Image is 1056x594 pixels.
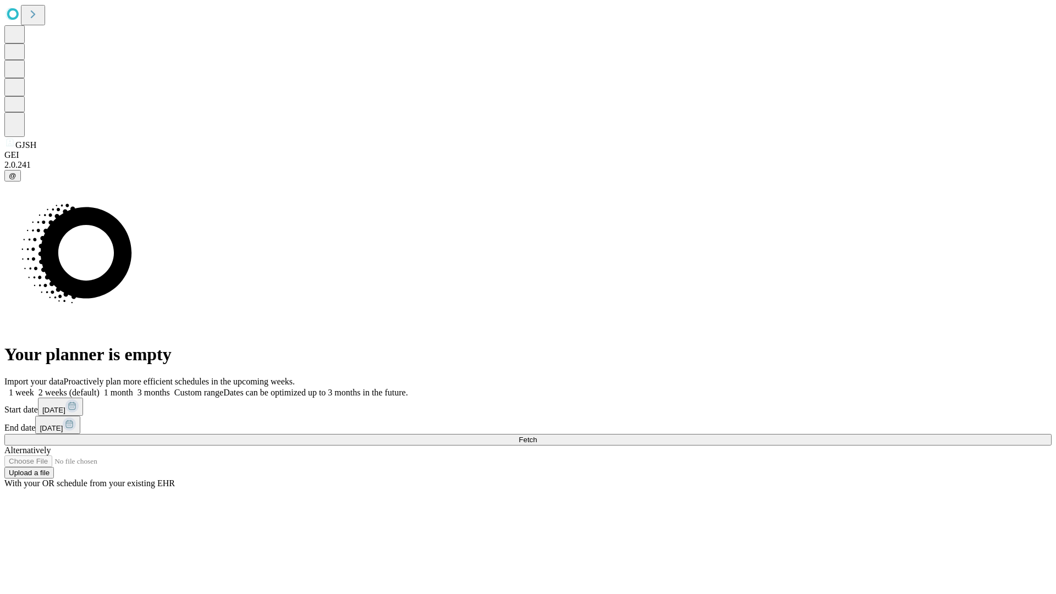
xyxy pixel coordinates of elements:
span: 1 month [104,388,133,397]
div: Start date [4,398,1052,416]
span: Custom range [174,388,223,397]
div: End date [4,416,1052,434]
span: GJSH [15,140,36,150]
span: Fetch [519,436,537,444]
div: GEI [4,150,1052,160]
button: Fetch [4,434,1052,446]
span: With your OR schedule from your existing EHR [4,479,175,488]
span: Dates can be optimized up to 3 months in the future. [223,388,408,397]
button: @ [4,170,21,182]
button: Upload a file [4,467,54,479]
span: [DATE] [40,424,63,432]
span: 3 months [137,388,170,397]
span: Alternatively [4,446,51,455]
span: Proactively plan more efficient schedules in the upcoming weeks. [64,377,295,386]
span: 2 weeks (default) [38,388,100,397]
button: [DATE] [38,398,83,416]
button: [DATE] [35,416,80,434]
span: @ [9,172,16,180]
h1: Your planner is empty [4,344,1052,365]
span: Import your data [4,377,64,386]
span: [DATE] [42,406,65,414]
div: 2.0.241 [4,160,1052,170]
span: 1 week [9,388,34,397]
